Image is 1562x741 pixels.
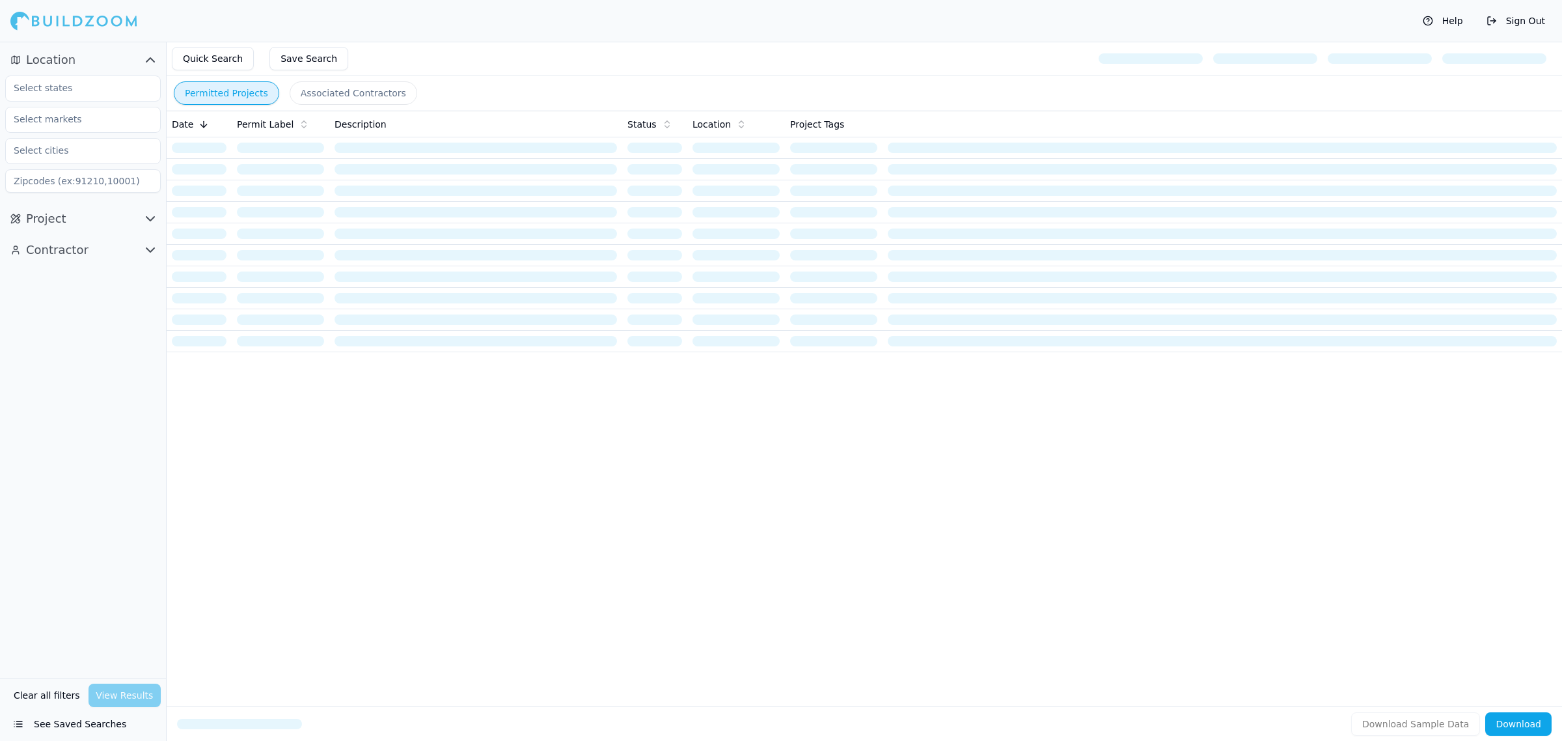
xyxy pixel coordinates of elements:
[26,51,75,69] span: Location
[5,240,161,260] button: Contractor
[5,49,161,70] button: Location
[627,118,657,131] span: Status
[6,76,144,100] input: Select states
[172,47,254,70] button: Quick Search
[10,684,83,707] button: Clear all filters
[6,107,144,131] input: Select markets
[5,712,161,736] button: See Saved Searches
[790,118,844,131] span: Project Tags
[174,81,279,105] button: Permitted Projects
[335,118,387,131] span: Description
[172,118,193,131] span: Date
[237,118,294,131] span: Permit Label
[5,208,161,229] button: Project
[269,47,348,70] button: Save Search
[26,241,89,259] span: Contractor
[6,139,144,162] input: Select cities
[1416,10,1470,31] button: Help
[1485,712,1552,736] button: Download
[1480,10,1552,31] button: Sign Out
[5,169,161,193] input: Zipcodes (ex:91210,10001)
[26,210,66,228] span: Project
[692,118,731,131] span: Location
[290,81,417,105] button: Associated Contractors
